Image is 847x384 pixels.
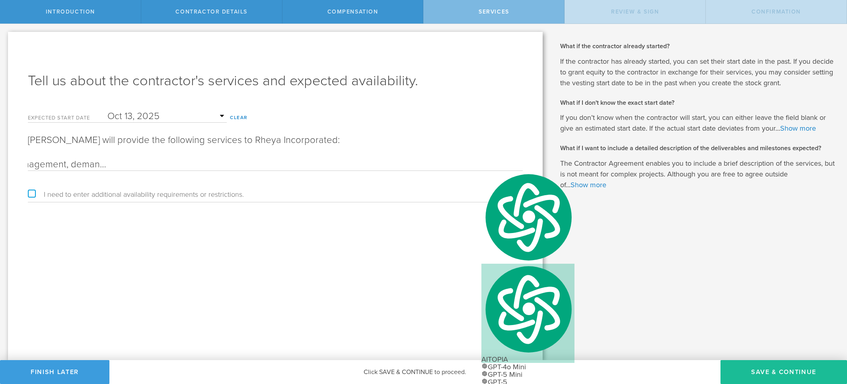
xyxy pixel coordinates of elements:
a: clear [230,115,248,120]
span: Contractor details [175,8,247,15]
a: Show more [780,124,816,133]
span: Review & sign [611,8,659,15]
img: gpt-black.svg [481,370,488,377]
button: Save & Continue [720,360,847,384]
span: Compensation [327,8,378,15]
p: If you don’t know when the contractor will start, you can either leave the field blank or give an... [560,112,835,134]
h2: What if I don't know the exact start date? [560,98,835,107]
span: Services [479,8,509,15]
p: The Contractor Agreement enables you to include a brief description of the services, but is not m... [560,158,835,190]
h1: Tell us about the contractor's services and expected availability. [28,71,523,90]
span: Introduction [46,8,95,15]
img: logo.svg [481,264,574,355]
div: GPT-4o Mini [481,363,574,370]
p: If the contractor has already started, you can set their start date in the past. If you decide to... [560,56,835,88]
iframe: Chat Widget [807,322,847,360]
img: gpt-black.svg [481,363,488,369]
label: Expected start date [28,116,107,122]
input: Enter brief description (e.g. web development, ux design, etc) [28,159,523,170]
div: Click SAVE & CONTINUE to proceed. [109,360,720,384]
span: Confirmation [752,8,801,15]
a: Show more [571,180,606,189]
label: I need to enter additional availability requirements or restrictions. [28,191,244,198]
p: [PERSON_NAME] will provide the following services to Rheya Incorporated: [28,134,523,147]
h2: What if I want to include a detailed description of the deliverables and milestones expected? [560,144,835,153]
h2: What if the contractor already started? [560,42,835,51]
img: logo.svg [481,172,574,263]
div: AITOPIA [481,264,574,363]
div: GPT-5 Mini [481,370,574,378]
